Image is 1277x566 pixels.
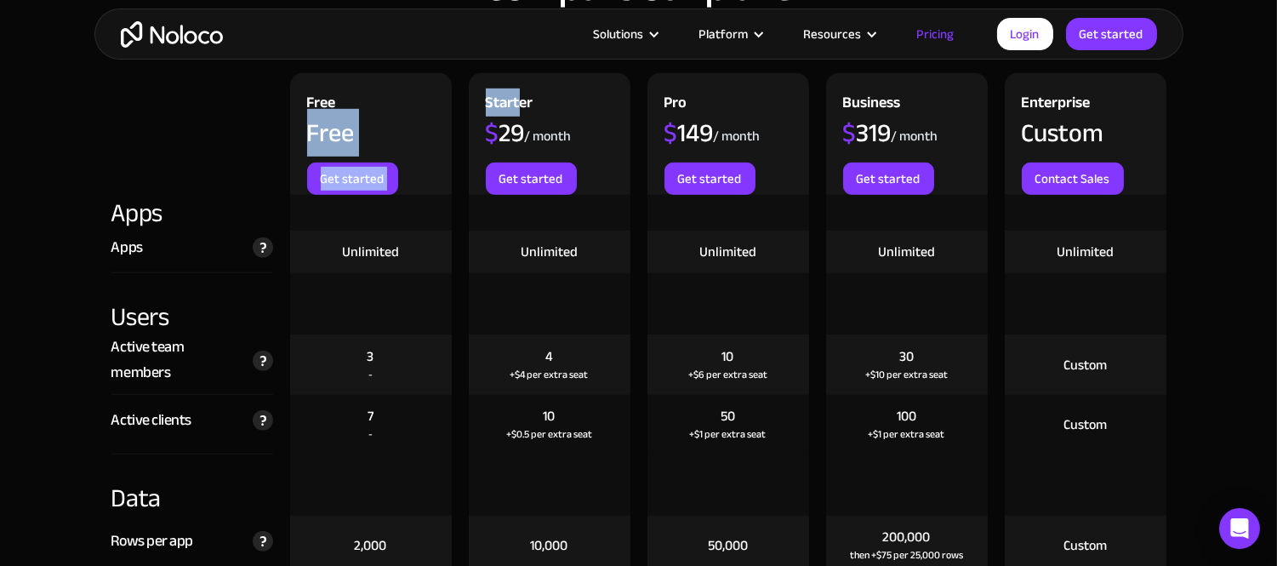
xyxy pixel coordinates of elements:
[544,407,556,426] div: 10
[843,90,901,120] div: Business
[111,334,244,386] div: Active team members
[708,536,748,555] div: 50,000
[355,536,387,555] div: 2,000
[510,366,589,383] div: +$4 per extra seat
[486,90,533,120] div: Starter
[1022,163,1124,195] a: Contact Sales
[1022,90,1091,120] div: Enterprise
[699,243,756,261] div: Unlimited
[342,243,399,261] div: Unlimited
[699,23,749,45] div: Platform
[1057,243,1114,261] div: Unlimited
[899,347,914,366] div: 30
[1063,356,1107,374] div: Custom
[843,120,892,146] div: 319
[878,243,935,261] div: Unlimited
[896,23,976,45] a: Pricing
[486,120,525,146] div: 29
[678,23,783,45] div: Platform
[111,408,191,433] div: Active clients
[121,21,223,48] a: home
[111,273,273,334] div: Users
[892,127,938,146] div: / month
[843,163,934,195] a: Get started
[111,529,193,554] div: Rows per app
[664,163,755,195] a: Get started
[525,127,572,146] div: / month
[1219,508,1260,549] div: Open Intercom Messenger
[869,426,945,443] div: +$1 per extra seat
[368,407,373,426] div: 7
[594,23,644,45] div: Solutions
[486,109,499,157] span: $
[664,109,678,157] span: $
[721,407,735,426] div: 50
[111,195,273,231] div: Apps
[722,347,734,366] div: 10
[368,366,373,383] div: -
[111,455,273,516] div: Data
[307,163,398,195] a: Get started
[883,528,931,546] div: 200,000
[307,120,355,146] div: Free
[690,426,767,443] div: +$1 per extra seat
[664,90,687,120] div: Pro
[688,366,767,383] div: +$6 per extra seat
[1063,415,1107,434] div: Custom
[1022,120,1104,146] div: Custom
[1063,536,1107,555] div: Custom
[368,426,373,443] div: -
[714,127,761,146] div: / month
[521,243,578,261] div: Unlimited
[486,163,577,195] a: Get started
[368,347,374,366] div: 3
[545,347,553,366] div: 4
[843,109,857,157] span: $
[531,536,568,555] div: 10,000
[850,546,963,563] div: then +$75 per 25,000 rows
[804,23,862,45] div: Resources
[506,426,592,443] div: +$0.5 per extra seat
[783,23,896,45] div: Resources
[111,235,143,260] div: Apps
[664,120,714,146] div: 149
[997,18,1053,50] a: Login
[573,23,678,45] div: Solutions
[307,90,336,120] div: Free
[897,407,916,426] div: 100
[1066,18,1157,50] a: Get started
[865,366,948,383] div: +$10 per extra seat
